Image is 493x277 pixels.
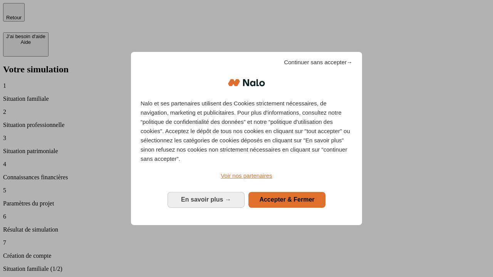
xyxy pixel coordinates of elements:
button: Accepter & Fermer: Accepter notre traitement des données et fermer [248,192,325,207]
span: En savoir plus → [181,196,231,203]
span: Continuer sans accepter→ [284,58,352,67]
a: Voir nos partenaires [141,171,352,180]
p: Nalo et ses partenaires utilisent des Cookies strictement nécessaires, de navigation, marketing e... [141,99,352,164]
button: En savoir plus: Configurer vos consentements [168,192,245,207]
span: Voir nos partenaires [221,172,272,179]
img: Logo [228,71,265,94]
div: Bienvenue chez Nalo Gestion du consentement [131,52,362,225]
span: Accepter & Fermer [259,196,314,203]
